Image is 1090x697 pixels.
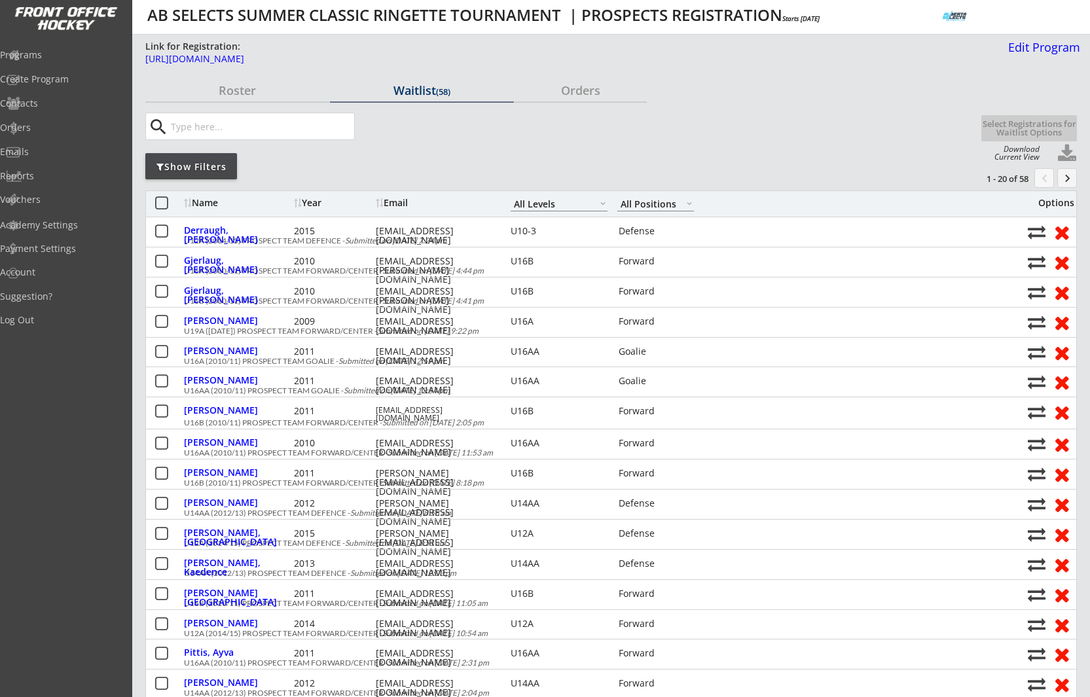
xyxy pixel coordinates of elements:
button: Remove from roster (no refund) [1049,464,1074,484]
div: 2011 [294,376,372,385]
div: [PERSON_NAME][EMAIL_ADDRESS][DOMAIN_NAME] [376,499,494,526]
div: Options [1028,198,1074,207]
div: U14AA [511,499,608,508]
div: U12A (2014/15) PROSPECT TEAM FORWARD/CENTER - [184,630,1021,637]
em: Submitted on [DATE] 8:51 am [345,538,446,548]
a: [URL][DOMAIN_NAME] [145,54,805,71]
div: Forward [619,589,695,598]
div: [EMAIL_ADDRESS][DOMAIN_NAME] [376,376,494,395]
div: Gjerlaug, [PERSON_NAME] [184,286,291,304]
div: [EMAIL_ADDRESS][DOMAIN_NAME] [376,406,494,422]
div: [EMAIL_ADDRESS][DOMAIN_NAME] [376,589,494,607]
button: Move player [1028,403,1045,421]
input: Type here... [168,113,354,139]
div: Defense [619,499,695,508]
div: [EMAIL_ADDRESS][DOMAIN_NAME] [376,559,494,577]
button: Move player [1028,645,1045,663]
div: Show Filters [145,160,237,173]
div: Forward [619,317,695,326]
button: Remove from roster (no refund) [1049,615,1074,635]
div: Roster [145,84,329,96]
div: Defense [619,559,695,568]
div: 1 - 20 of 58 [960,173,1028,185]
div: 2012 [294,499,372,508]
em: Submitted on [DATE] 8:58 am [350,508,451,518]
em: Submitted on [DATE] 12:03 pm [350,568,456,578]
em: Submitted on [DATE] 12:59 pm [338,356,445,366]
div: [EMAIL_ADDRESS][DOMAIN_NAME] [376,438,494,457]
div: [PERSON_NAME][EMAIL_ADDRESS][DOMAIN_NAME] [376,469,494,496]
div: Goalie [619,347,695,356]
div: [URL][DOMAIN_NAME] [145,54,805,63]
div: [PERSON_NAME][EMAIL_ADDRESS][DOMAIN_NAME] [376,529,494,556]
div: Forward [619,469,695,478]
button: Remove from roster (no refund) [1049,494,1074,514]
div: 2011 [294,406,372,416]
div: Pittis, Ayva [184,648,291,657]
div: U12A [511,619,608,628]
div: Forward [619,679,695,688]
button: Remove from roster (no refund) [1049,674,1074,694]
div: U12A (2014/15) PROSPECT TEAM DEFENCE - [184,539,1021,547]
button: Remove from roster (no refund) [1049,222,1074,242]
div: [EMAIL_ADDRESS][DOMAIN_NAME] [376,619,494,637]
div: Forward [619,287,695,296]
div: U16A (2010/11) PROSPECT TEAM FORWARD/CENTER - [184,267,1021,275]
button: Remove from roster (no refund) [1049,342,1074,363]
div: U16AA (2010/11) PROSPECT TEAM FORWARD/CENTER - [184,659,1021,667]
div: U16AA [511,649,608,658]
div: U14AA [511,559,608,568]
button: Remove from roster (no refund) [1049,402,1074,422]
div: U16AA (2010/11) PROSPECT TEAM GOALIE - [184,387,1021,395]
button: Move player [1028,675,1045,693]
div: [PERSON_NAME] [184,376,291,385]
div: U16A (2010/11) PROSPECT TEAM GOALIE - [184,357,1021,365]
div: U19A ([DATE]) PROSPECT TEAM FORWARD/CENTER - [184,327,1021,335]
div: Forward [619,406,695,416]
div: U16AA (2010/11) PROSPECT TEAM FORWARD/CENTER - [184,449,1021,457]
button: Move player [1028,616,1045,634]
div: U10-3 [511,226,608,236]
div: U12A (2014/15) PROSPECT TEAM DEFENCE - [184,237,1021,245]
div: 2011 [294,347,372,356]
div: 2010 [294,257,372,266]
button: Move player [1028,283,1045,301]
button: Remove from roster (no refund) [1049,252,1074,272]
div: [PERSON_NAME] [184,316,291,325]
div: [EMAIL_ADDRESS][DOMAIN_NAME] [376,649,494,667]
div: 2010 [294,438,372,448]
div: 2015 [294,529,372,538]
div: [PERSON_NAME], [GEOGRAPHIC_DATA] [184,528,291,546]
div: U16AA [511,347,608,356]
div: Defense [619,226,695,236]
button: keyboard_arrow_right [1057,168,1077,188]
button: Remove from roster (no refund) [1049,584,1074,605]
div: U16A [511,317,608,326]
div: U14AA (2012/13) PROSPECT TEAM DEFENCE - [184,509,1021,517]
div: Derraugh, [PERSON_NAME] [184,226,291,244]
button: Remove from roster (no refund) [1049,434,1074,454]
div: Link for Registration: [145,40,242,53]
div: U16B (2010/11) PROSPECT TEAM FORWARD/CENTER - [184,297,1021,305]
div: Forward [619,619,695,628]
div: 2013 [294,559,372,568]
div: [EMAIL_ADDRESS][PERSON_NAME][DOMAIN_NAME] [376,287,494,314]
em: Submitted on [DATE] 7:24 pm [345,236,446,245]
div: [PERSON_NAME] [184,498,291,507]
div: [PERSON_NAME], Kaedence [184,558,291,577]
em: Submitted on [DATE] 12:54 pm [344,385,450,395]
div: [PERSON_NAME] [184,346,291,355]
div: 2010 [294,287,372,296]
div: [EMAIL_ADDRESS][DOMAIN_NAME] [376,226,494,245]
div: U16AA [511,438,608,448]
button: Move player [1028,526,1045,543]
button: Move player [1028,253,1045,271]
button: Select Registrations for Waitlist Options [981,115,1077,141]
button: Move player [1028,556,1045,573]
a: Edit Program [1003,41,1080,64]
div: [PERSON_NAME] [184,438,291,447]
div: [EMAIL_ADDRESS][DOMAIN_NAME] [376,317,494,335]
div: Download Current View [988,145,1040,161]
button: Move player [1028,586,1045,603]
div: U16B [511,257,608,266]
